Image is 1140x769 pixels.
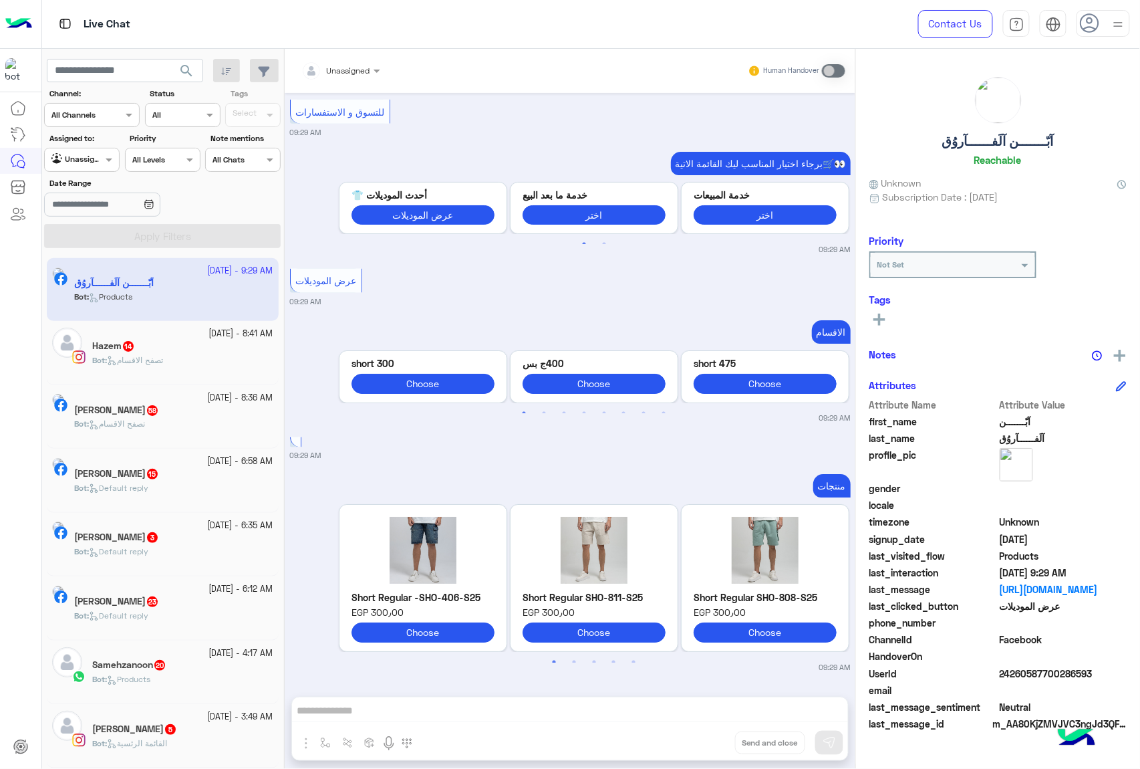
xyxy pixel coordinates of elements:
span: Default reply [89,546,148,556]
a: Contact Us [918,10,993,38]
img: tab [1009,17,1024,32]
img: Instagram [72,350,86,364]
span: phone_number [869,616,997,630]
small: 09:29 AM [290,451,321,461]
button: 6 of 4 [617,407,631,420]
img: 203A8569_b7c4dfc9-d281-4cc7-bdf9-451295e221ea.jpg [694,518,837,584]
span: last_visited_flow [869,549,997,563]
span: m_AA80KjZMVJVC3ngJd3QFPzi3729RPv81gxYN1jLA5E1EC5QxoIVOtPUUk93goamrzaUkUH9V6yWmnBIpqPBZHA [993,717,1127,731]
img: picture [52,586,64,598]
img: WhatsApp [72,670,86,683]
span: 24260587700286593 [1000,667,1127,681]
span: search [178,63,194,79]
span: Bot [92,738,105,748]
button: Send and close [735,732,805,754]
p: خدمة المبيعات [694,188,837,202]
button: 1 of 2 [577,237,591,251]
img: Logo [5,10,32,38]
span: gender [869,481,997,496]
span: Default reply [89,483,148,493]
h5: Moath Abd Alazeem [92,724,177,735]
img: hulul-logo.png [1053,716,1100,762]
span: 0 [1000,633,1127,647]
img: 203A8588.jpg [523,518,666,584]
span: EGP 300٫00 [694,606,837,620]
b: : [92,674,107,684]
small: [DATE] - 3:49 AM [208,711,273,724]
small: 09:29 AM [819,244,851,255]
span: للتسوق و الاستفسارات [295,106,384,118]
button: 2 of 4 [537,407,551,420]
button: 1 of 3 [547,656,561,669]
span: 15 [147,469,158,479]
h6: Priority [869,235,904,247]
img: picture [1000,448,1033,481]
span: Bot [74,419,87,429]
p: أحدث الموديلات 👕 [351,188,494,202]
small: [DATE] - 6:12 AM [209,583,273,596]
span: Default reply [89,611,148,621]
span: Bot [74,546,87,556]
button: 1 of 4 [517,407,531,420]
span: EGP 300٫00 [523,606,666,620]
p: 400ج بس [523,356,666,370]
img: 713415422032625 [5,58,29,82]
span: last_interaction [869,566,997,580]
button: 2 of 2 [597,237,611,251]
span: تصفح الاقسام [107,355,163,365]
button: اختر [523,205,666,225]
span: UserId [869,667,997,681]
h5: Eslam Abdelhamid [74,405,159,416]
span: 0 [1000,700,1127,714]
h5: Mohamed Essam [74,532,159,543]
span: Subscription Date : [DATE] [883,190,998,204]
button: 8 of 4 [658,407,671,420]
span: 58 [147,405,158,416]
b: : [92,738,107,748]
img: tab [1046,17,1061,32]
button: Choose [523,623,666,643]
img: profile [1110,16,1127,33]
span: null [1000,498,1127,512]
span: آلَفــــــآروُق [1000,431,1127,445]
span: last_message_id [869,717,990,731]
small: [DATE] - 6:35 AM [208,520,273,532]
b: : [74,546,89,556]
button: عرض الموديلات [351,205,494,225]
button: 3 of 3 [587,656,601,669]
span: Attribute Value [1000,398,1127,412]
small: 09:29 AM [290,296,321,307]
small: [DATE] - 6:58 AM [208,455,273,468]
p: 8/10/2025, 9:29 AM [812,320,851,344]
b: : [74,483,89,493]
b: : [92,355,107,365]
span: last_message [869,582,997,596]
label: Priority [130,132,198,144]
span: 2025-10-08T06:29:15.017Z [1000,566,1127,580]
h6: Notes [869,348,897,360]
button: Choose [351,623,494,643]
img: defaultAdmin.png [52,328,82,358]
button: Apply Filters [44,224,281,248]
span: Unassigned [327,66,370,76]
img: picture [52,522,64,534]
span: locale [869,498,997,512]
button: 5 of 3 [627,656,641,669]
span: first_name [869,415,997,429]
h5: Samehzanoon [92,659,166,671]
span: EGP 300٫00 [351,606,494,620]
span: timezone [869,515,997,529]
small: 09:29 AM [290,127,321,138]
button: search [170,59,203,88]
span: 23 [147,596,158,607]
button: Choose [351,374,494,393]
p: 300 short [351,356,494,370]
button: Choose [523,374,666,393]
small: Human Handover [763,66,819,76]
span: last_name [869,431,997,445]
span: email [869,683,997,697]
small: [DATE] - 8:36 AM [208,392,273,405]
span: null [1000,683,1127,697]
span: null [1000,481,1127,496]
img: notes [1092,350,1103,361]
